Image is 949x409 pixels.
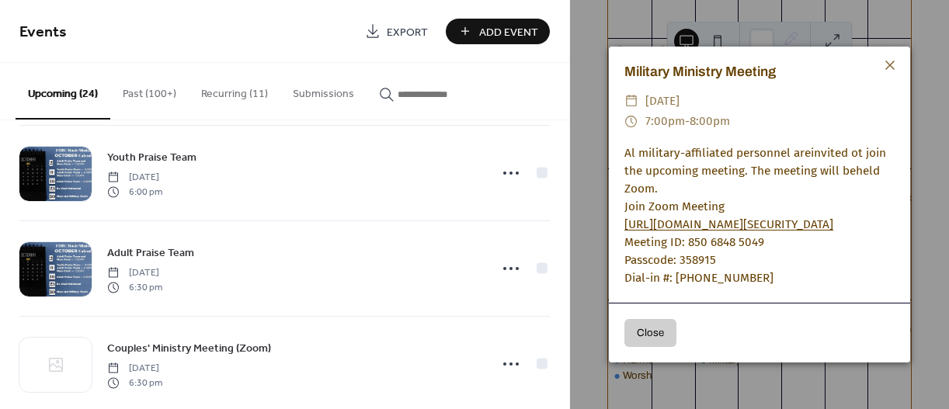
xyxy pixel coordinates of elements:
[609,144,910,288] div: Al military-affiliated personnel areinvited ot join the upcoming meeting. The meeting will beheld...
[107,341,271,357] span: Couples' Ministry Meeting (Zoom)
[645,91,680,111] span: [DATE]
[107,245,194,262] span: Adult Praise Team
[107,362,162,376] span: [DATE]
[107,339,271,357] a: Couples' Ministry Meeting (Zoom)
[189,63,280,118] button: Recurring (11)
[107,150,196,166] span: Youth Praise Team
[107,171,162,185] span: [DATE]
[645,114,685,128] span: 7:00pm
[624,91,638,111] div: ​
[624,217,833,231] a: [URL][DOMAIN_NAME][SECURITY_DATA]
[19,17,67,47] span: Events
[107,148,196,166] a: Youth Praise Team
[107,376,162,390] span: 6:30 pm
[107,244,194,262] a: Adult Praise Team
[479,24,538,40] span: Add Event
[685,114,690,128] span: -
[609,62,910,82] div: Military Ministry Meeting
[624,319,676,347] button: Close
[353,19,440,44] a: Export
[107,280,162,294] span: 6:30 pm
[690,114,730,128] span: 8:00pm
[446,19,550,44] button: Add Event
[387,24,428,40] span: Export
[110,63,189,118] button: Past (100+)
[16,63,110,120] button: Upcoming (24)
[107,266,162,280] span: [DATE]
[280,63,367,118] button: Submissions
[107,185,162,199] span: 6:00 pm
[624,111,638,131] div: ​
